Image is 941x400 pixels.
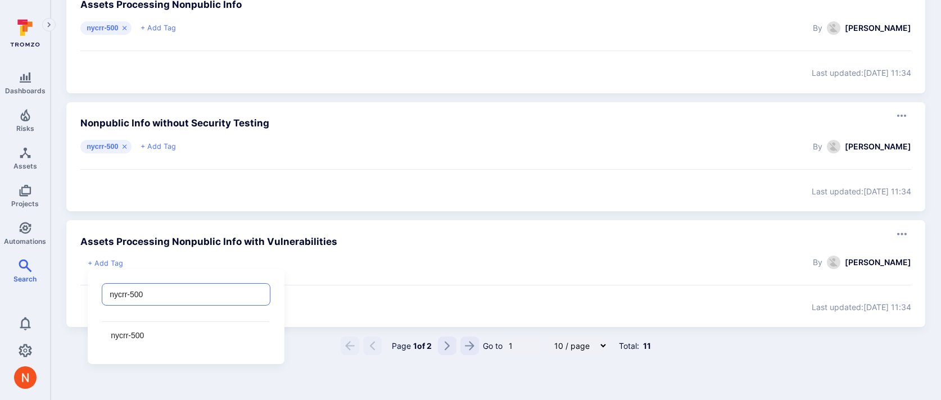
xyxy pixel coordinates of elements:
[631,176,911,197] div: Last updated: [DATE] 11:34
[341,337,359,355] button: Go to the first page
[438,337,456,355] button: Go to the next page
[845,256,911,269] strong: [PERSON_NAME]
[631,292,911,313] div: Last updated: [DATE] 11:34
[141,21,176,35] button: + Add Tag
[80,21,131,35] div: nycrr-500
[363,337,382,355] button: Go to the previous page
[827,256,840,269] div: Eric Sheridan
[827,140,840,153] img: ACg8ocLcdMmxTJCEb_aCWsrvPl5RoQZFNJ_XX5rYuHIUOFxSG9qteQ=s96-c
[13,275,37,283] span: Search
[5,87,46,95] span: Dashboards
[45,20,53,30] i: Expand navigation menu
[631,58,911,79] div: Last updated: [DATE] 11:34
[845,21,911,35] strong: [PERSON_NAME]
[107,289,265,300] input: Search
[827,140,840,153] div: Eric Sheridan
[111,330,144,342] p: nycrr-500
[813,140,911,153] div: By
[643,336,651,356] strong: 11
[827,256,840,269] img: ACg8ocLcdMmxTJCEb_aCWsrvPl5RoQZFNJ_XX5rYuHIUOFxSG9qteQ=s96-c
[813,21,911,35] div: By
[460,337,479,355] button: Go to the last page
[80,142,124,152] span: nycrr-500
[427,336,432,356] strong: 2
[813,256,911,269] div: By
[80,117,269,129] a: Nonpublic Info without Security Testing
[827,21,840,35] img: ACg8ocLcdMmxTJCEb_aCWsrvPl5RoQZFNJ_XX5rYuHIUOFxSG9qteQ=s96-c
[80,140,131,153] div: nycrr-500
[4,237,46,246] span: Automations
[88,258,123,269] button: + Add Tag
[42,18,56,31] button: Expand navigation menu
[827,21,840,35] div: Eric Sheridan
[141,140,176,153] button: + Add Tag
[16,124,34,133] span: Risks
[13,162,37,170] span: Assets
[392,336,432,356] span: Page
[619,336,651,356] div: Total:
[11,199,39,208] span: Projects
[845,140,911,153] strong: [PERSON_NAME]
[80,236,337,247] a: Assets Processing Nonpublic Info with Vulnerabilities
[483,341,544,351] span: Go to
[14,366,37,389] img: ACg8ocIprwjrgDQnDsNSk9Ghn5p5-B8DpAKWoJ5Gi9syOE4K59tr4Q=s96-c
[413,336,425,356] strong: 1 of
[14,366,37,389] div: Neeren Patki
[80,23,124,34] span: nycrr-500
